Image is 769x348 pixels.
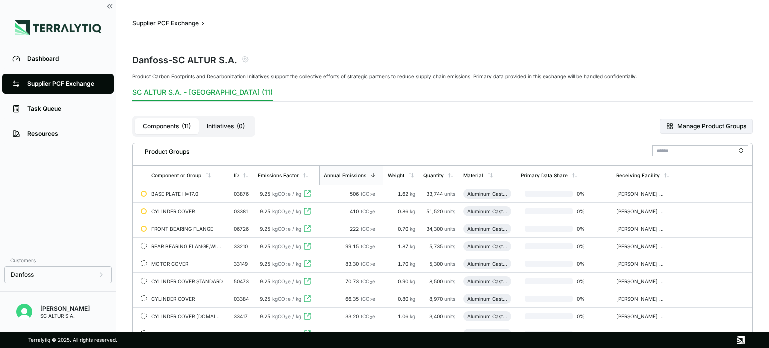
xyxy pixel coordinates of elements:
[260,261,270,267] span: 9.25
[272,331,301,337] span: kgCO e / kg
[285,280,288,285] sub: 2
[429,278,444,284] span: 8,500
[429,261,444,267] span: 5,300
[573,191,605,197] span: 0 %
[444,261,455,267] span: units
[370,263,372,267] sub: 2
[467,313,507,319] div: Aluminum Casting (Machined)
[426,226,444,232] span: 34,300
[258,172,299,178] div: Emissions Factor
[467,191,507,197] div: Aluminum Casting (Machined)
[370,315,372,320] sub: 2
[272,296,301,302] span: kgCO e / kg
[40,313,90,319] div: SC ALTUR S A.
[467,296,507,302] div: Aluminum Casting (Machined)
[151,226,223,232] div: FRONT BEARING FLANGE
[260,226,270,232] span: 9.25
[137,144,189,156] div: Product Groups
[444,208,455,214] span: units
[285,315,288,320] sub: 2
[616,331,664,337] div: [PERSON_NAME] GmbH
[132,19,199,27] button: Supplier PCF Exchange
[285,245,288,250] sub: 2
[444,226,455,232] span: units
[444,296,455,302] span: units
[370,298,372,302] sub: 2
[4,254,112,266] div: Customers
[398,278,410,284] span: 0.90
[350,226,361,232] span: 222
[151,296,223,302] div: CYLINDER COVER
[573,331,605,337] span: 0 %
[40,305,90,313] div: [PERSON_NAME]
[260,278,270,284] span: 9.25
[234,313,250,319] div: 33417
[616,313,664,319] div: [PERSON_NAME] GmbH
[467,261,507,267] div: Aluminum Casting (Machined)
[426,208,444,214] span: 51,520
[27,130,104,138] div: Resources
[616,172,660,178] div: Receiving Facility
[616,296,664,302] div: [PERSON_NAME] GmbH
[410,313,415,319] span: kg
[410,191,415,197] span: kg
[573,313,605,319] span: 0 %
[285,263,288,267] sub: 2
[151,208,223,214] div: CYLINDER COVER
[361,278,375,284] span: tCO e
[285,210,288,215] sub: 2
[27,80,104,88] div: Supplier PCF Exchange
[573,208,605,214] span: 0 %
[467,243,507,249] div: Aluminum Casting (Machined)
[410,226,415,232] span: kg
[361,243,375,249] span: tCO e
[151,191,223,197] div: BASE PLATE H=17.0
[350,208,361,214] span: 410
[151,243,223,249] div: REAR BEARING FLANGE,WITH [PERSON_NAME]
[234,331,250,337] div: 04020
[16,304,32,320] img: Dumitru Cotelin
[361,313,375,319] span: tCO e
[135,118,199,134] button: Components(11)
[260,331,270,337] span: 9.25
[616,191,664,197] div: [PERSON_NAME] GmbH
[272,226,301,232] span: kgCO e / kg
[398,261,410,267] span: 1.70
[260,243,270,249] span: 9.25
[398,208,410,214] span: 0.86
[234,243,250,249] div: 33210
[573,226,605,232] span: 0 %
[361,296,375,302] span: tCO e
[132,73,753,79] div: Product Carbon Footprints and Decarbonization Initiatives support the collective efforts of strat...
[361,226,375,232] span: tCO e
[616,226,664,232] div: [PERSON_NAME] GmbH
[260,296,270,302] span: 9.25
[429,243,444,249] span: 5,735
[15,20,101,35] img: Logo
[234,296,250,302] div: 03384
[410,243,415,249] span: kg
[345,261,361,267] span: 83.30
[237,122,245,130] span: ( 0 )
[370,280,372,285] sub: 2
[388,172,404,178] div: Weight
[467,278,507,284] div: Aluminum Casting (Machined)
[272,243,301,249] span: kgCO e / kg
[370,245,372,250] sub: 2
[345,296,361,302] span: 66.35
[151,331,223,337] div: FRONT BEARING FLANGE
[573,261,605,267] span: 0 %
[11,271,34,279] span: Danfoss
[272,278,301,284] span: kgCO e / kg
[370,193,372,197] sub: 2
[361,261,375,267] span: tCO e
[272,313,301,319] span: kgCO e / kg
[444,331,455,337] span: units
[616,261,664,267] div: [PERSON_NAME] GmbH
[660,119,753,134] button: Manage Product Groups
[463,172,483,178] div: Material
[199,118,253,134] button: Initiatives(0)
[370,228,372,232] sub: 2
[285,228,288,232] sub: 2
[132,52,237,66] div: Danfoss - SC ALTUR S.A.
